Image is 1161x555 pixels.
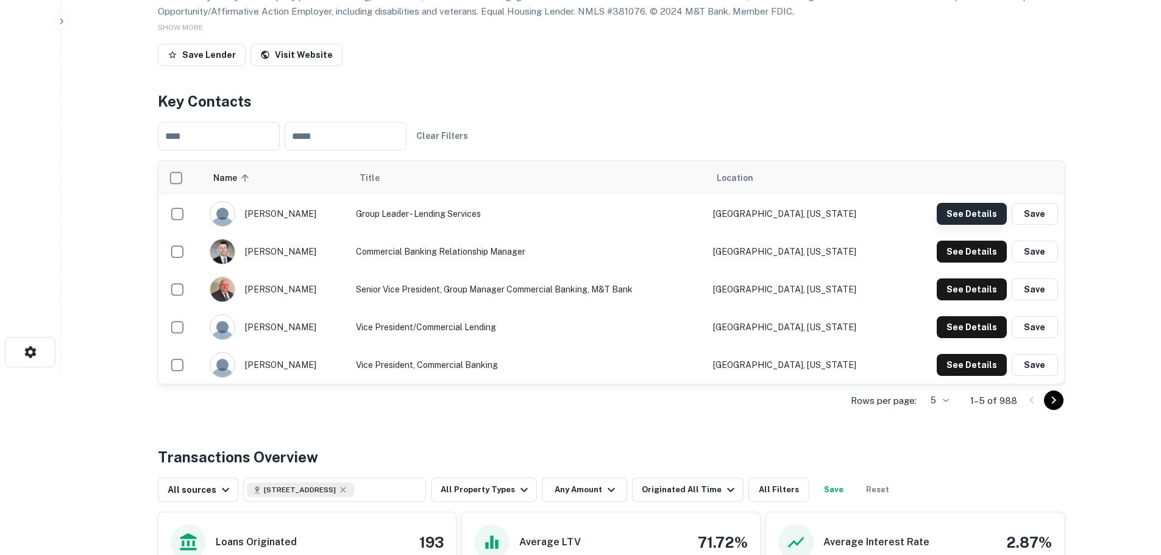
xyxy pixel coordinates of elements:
div: [PERSON_NAME] [210,352,344,378]
div: Originated All Time [642,483,738,497]
iframe: Chat Widget [1100,458,1161,516]
td: [GEOGRAPHIC_DATA], [US_STATE] [707,308,899,346]
button: Originated All Time [632,478,744,502]
p: 1–5 of 988 [970,394,1017,408]
td: Senior Vice President, Group Manager Commercial Banking, M&T Bank [350,270,707,308]
button: All Filters [748,478,809,502]
div: [PERSON_NAME] [210,314,344,340]
button: See Details [937,203,1007,225]
span: Name [213,171,253,185]
td: Vice President, Commercial Banking [350,346,707,384]
button: See Details [937,316,1007,338]
img: 9c8pery4andzj6ohjkjp54ma2 [210,353,235,377]
img: 9c8pery4andzj6ohjkjp54ma2 [210,202,235,226]
div: [PERSON_NAME] [210,239,344,264]
h6: Loans Originated [216,535,297,550]
h4: 193 [419,531,444,553]
button: All sources [158,478,238,502]
th: Location [707,161,899,195]
button: See Details [937,241,1007,263]
button: Save [1012,316,1058,338]
button: See Details [937,354,1007,376]
button: Save [1012,278,1058,300]
h4: Transactions Overview [158,446,318,468]
span: SHOW MORE [158,23,203,32]
button: Reset [858,478,897,502]
img: 1647425709995 [210,277,235,302]
button: Go to next page [1044,391,1063,410]
td: [GEOGRAPHIC_DATA], [US_STATE] [707,195,899,233]
td: Vice President/Commercial Lending [350,308,707,346]
div: [PERSON_NAME] [210,201,344,227]
button: Save Lender [158,44,246,66]
button: Any Amount [542,478,627,502]
h4: 2.87% [1006,531,1052,553]
div: All sources [168,483,233,497]
div: [PERSON_NAME] [210,277,344,302]
span: [STREET_ADDRESS] [264,484,336,495]
td: Commercial Banking Relationship Manager [350,233,707,270]
h6: Average Interest Rate [823,535,929,550]
th: Name [204,161,350,195]
button: Save [1012,241,1058,263]
td: [GEOGRAPHIC_DATA], [US_STATE] [707,346,899,384]
h6: Average LTV [519,535,581,550]
div: 5 [921,392,951,409]
a: Visit Website [250,44,343,66]
img: 9c8pery4andzj6ohjkjp54ma2 [210,315,235,339]
button: Clear Filters [411,125,473,147]
td: [GEOGRAPHIC_DATA], [US_STATE] [707,270,899,308]
td: [GEOGRAPHIC_DATA], [US_STATE] [707,233,899,270]
p: Rows per page: [851,394,917,408]
span: Title [360,171,396,185]
h4: Key Contacts [158,90,1065,112]
button: Save [1012,354,1058,376]
div: scrollable content [158,161,1064,384]
button: Save your search to get updates of matches that match your search criteria. [814,478,853,502]
img: 1517283019579 [210,239,235,264]
td: Group Leader - Lending Services [350,195,707,233]
button: See Details [937,278,1007,300]
span: Location [717,171,753,185]
button: Save [1012,203,1058,225]
th: Title [350,161,707,195]
button: All Property Types [431,478,537,502]
h4: 71.72% [698,531,748,553]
